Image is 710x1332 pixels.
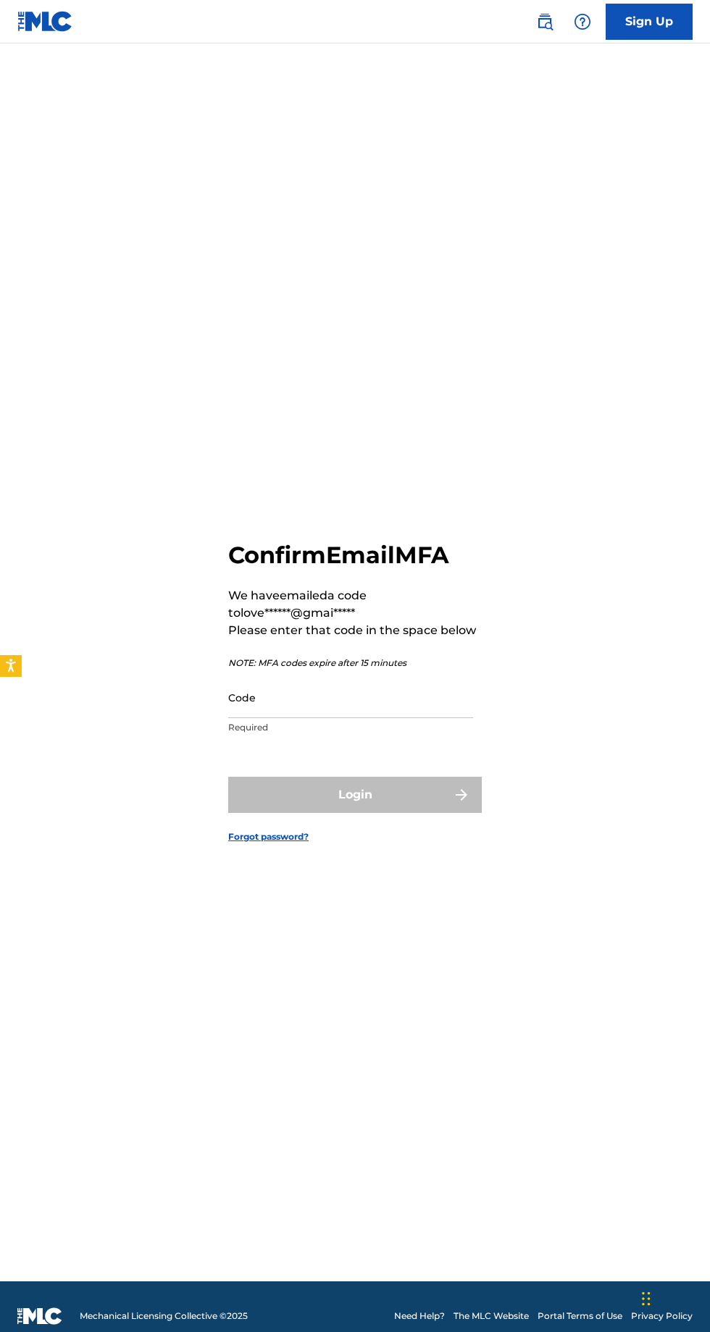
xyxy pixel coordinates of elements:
[606,4,693,40] a: Sign Up
[638,1263,710,1332] iframe: Chat Widget
[530,7,559,36] a: Public Search
[228,657,482,670] p: NOTE: MFA codes expire after 15 minutes
[80,1310,248,1323] span: Mechanical Licensing Collective © 2025
[228,830,309,843] a: Forgot password?
[228,622,482,639] p: Please enter that code in the space below
[454,1310,529,1323] a: The MLC Website
[17,11,73,32] img: MLC Logo
[536,13,554,30] img: search
[17,1307,62,1325] img: logo
[631,1310,693,1323] a: Privacy Policy
[568,7,597,36] div: Help
[574,13,591,30] img: help
[228,541,482,570] h2: Confirm Email MFA
[642,1277,651,1320] div: Drag
[394,1310,445,1323] a: Need Help?
[538,1310,622,1323] a: Portal Terms of Use
[228,721,473,734] p: Required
